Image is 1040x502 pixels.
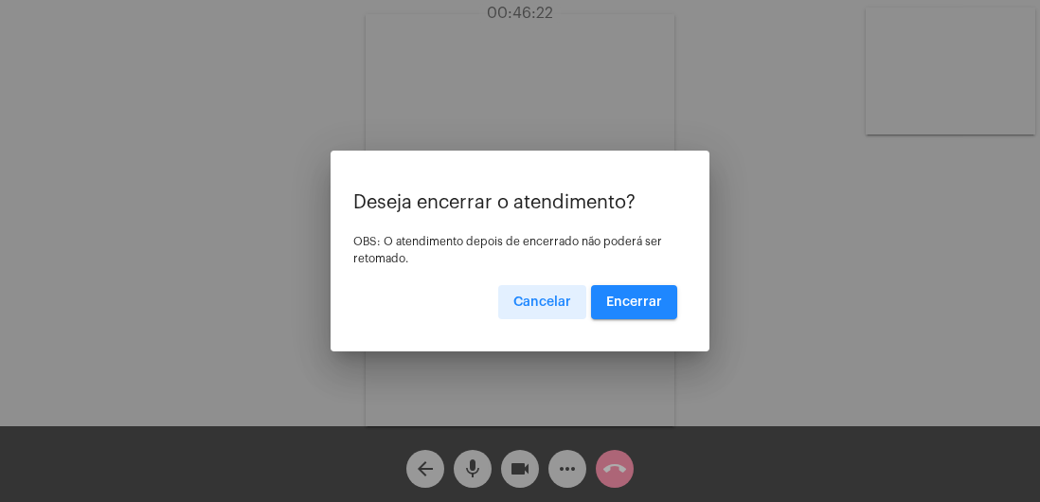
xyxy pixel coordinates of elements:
[353,192,687,213] p: Deseja encerrar o atendimento?
[513,296,571,309] span: Cancelar
[591,285,677,319] button: Encerrar
[353,236,662,264] span: OBS: O atendimento depois de encerrado não poderá ser retomado.
[498,285,586,319] button: Cancelar
[606,296,662,309] span: Encerrar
